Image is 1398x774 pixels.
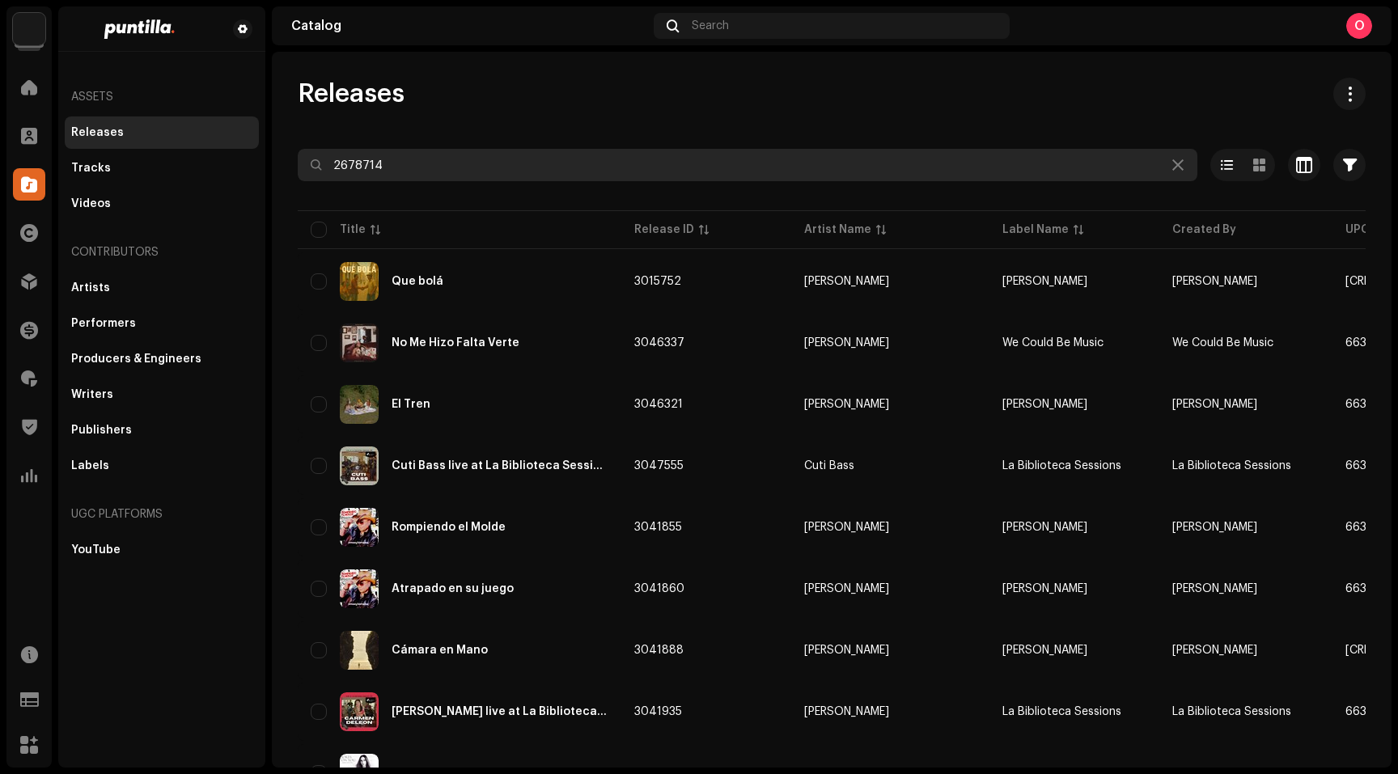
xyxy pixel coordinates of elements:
[634,222,694,238] div: Release ID
[340,631,379,670] img: 8094c22b-f525-44d6-8c9b-0f98787ff788
[65,307,259,340] re-m-nav-item: Performers
[392,583,514,594] div: Atrapado en su juego
[392,276,443,287] div: Que bolá
[804,645,976,656] span: Nesto Casanova
[634,399,683,410] span: 3046321
[65,495,259,534] re-a-nav-header: UGC Platforms
[340,692,379,731] img: 12a406b0-c798-4c03-8d91-19244a039cbb
[65,78,259,116] re-a-nav-header: Assets
[804,583,976,594] span: Amaury Santacruz
[1172,399,1257,410] span: Ximena Ingü
[71,281,110,294] div: Artists
[804,706,976,717] span: Carmen DeLeon
[1172,276,1257,287] span: Yissy García
[340,508,379,547] img: d9edb0d4-e55b-4775-8b8b-9125682b2b32
[1002,276,1087,287] span: Yissy García
[340,569,379,608] img: 9d940b32-7d93-4983-b55b-7e272fd8b8d1
[804,276,889,287] div: [PERSON_NAME]
[1346,13,1372,39] div: O
[65,152,259,184] re-m-nav-item: Tracks
[392,706,608,717] div: Carmen DeLeon live at La Biblioteca Sessions #07
[804,522,889,533] div: [PERSON_NAME]
[65,343,259,375] re-m-nav-item: Producers & Engineers
[291,19,647,32] div: Catalog
[1172,706,1291,717] span: La Biblioteca Sessions
[71,19,207,39] img: 2b818475-bbf4-4b98-bec1-5711c409c9dc
[71,162,111,175] div: Tracks
[13,13,45,45] img: a6437e74-8c8e-4f74-a1ce-131745af0155
[634,460,684,472] span: 3047555
[71,388,113,401] div: Writers
[804,706,889,717] div: [PERSON_NAME]
[65,272,259,304] re-m-nav-item: Artists
[65,534,259,566] re-m-nav-item: YouTube
[634,276,681,287] span: 3015752
[392,522,506,533] div: Rompiendo el Molde
[1002,522,1087,533] span: Amaury Santacruz
[804,276,976,287] span: Yissy García
[1172,337,1273,349] span: We Could Be Music
[804,460,854,472] div: Cuti Bass
[804,399,889,410] div: [PERSON_NAME]
[804,583,889,594] div: [PERSON_NAME]
[1002,706,1121,717] span: La Biblioteca Sessions
[392,399,430,410] div: El Tren
[634,337,684,349] span: 3046337
[1002,583,1087,594] span: Amaury Santacruz
[65,233,259,272] re-a-nav-header: Contributors
[634,583,684,594] span: 3041860
[1172,460,1291,472] span: La Biblioteca Sessions
[634,522,682,533] span: 3041855
[65,379,259,411] re-m-nav-item: Writers
[340,385,379,424] img: 64b7fdbc-d3e1-4c0b-8b75-d466e40e19ba
[65,414,259,446] re-m-nav-item: Publishers
[1002,222,1069,238] div: Label Name
[340,324,379,362] img: 16589ae9-e00b-4631-9ae2-55fa23bad299
[71,424,132,437] div: Publishers
[65,450,259,482] re-m-nav-item: Labels
[340,262,379,301] img: ca2ead26-922f-4982-b275-ab96be19326a
[804,337,889,349] div: [PERSON_NAME]
[804,522,976,533] span: Amaury Santacruz
[71,353,201,366] div: Producers & Engineers
[340,446,379,485] img: 44f5261b-8be3-4232-bf60-6abb80a7ae0f
[298,78,405,110] span: Releases
[804,222,871,238] div: Artist Name
[71,197,111,210] div: Videos
[65,116,259,149] re-m-nav-item: Releases
[71,126,124,139] div: Releases
[1172,645,1257,656] span: Ernesto Casanova
[804,399,976,410] span: Ximena Ingü
[1002,337,1104,349] span: We Could Be Music
[634,645,684,656] span: 3041888
[71,317,136,330] div: Performers
[71,459,109,472] div: Labels
[1002,399,1087,410] span: Ximena Ingü
[298,149,1197,181] input: Search
[1172,522,1257,533] span: Amaury Santacruz
[1172,583,1257,594] span: Amaury Santacruz
[392,460,608,472] div: Cuti Bass live at La Biblioteca Sessions #48
[71,543,121,556] div: YouTube
[804,645,889,656] div: [PERSON_NAME]
[634,706,682,717] span: 3041935
[392,645,488,656] div: Cámara en Mano
[65,188,259,220] re-m-nav-item: Videos
[1002,460,1121,472] span: La Biblioteca Sessions
[804,337,976,349] span: Precious Perez
[392,337,519,349] div: No Me Hizo Falta Verte
[1002,645,1087,656] span: Ernesto Casanova
[340,222,366,238] div: Title
[804,460,976,472] span: Cuti Bass
[692,19,729,32] span: Search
